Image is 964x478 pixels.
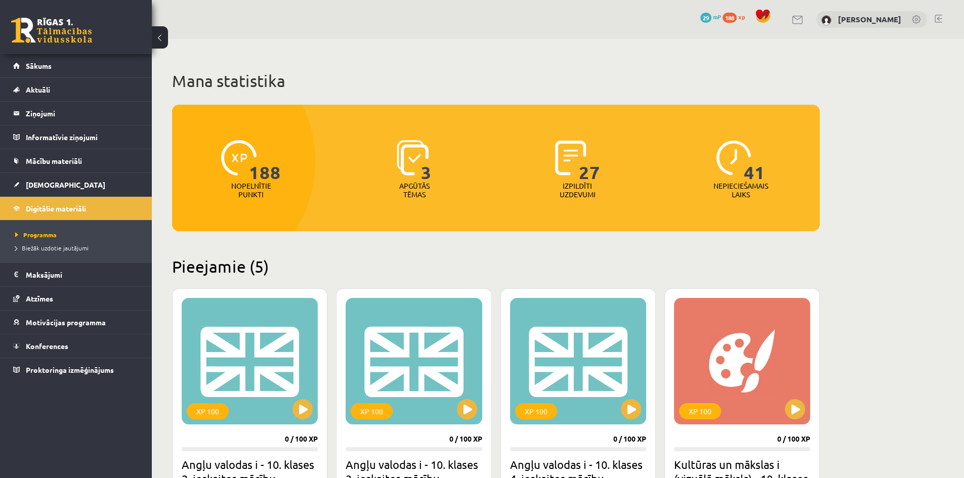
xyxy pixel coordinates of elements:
[13,102,139,125] a: Ziņojumi
[26,341,68,351] span: Konferences
[26,156,82,165] span: Mācību materiāli
[738,13,745,21] span: xp
[13,78,139,101] a: Aktuāli
[13,263,139,286] a: Maksājumi
[26,85,50,94] span: Aktuāli
[13,311,139,334] a: Motivācijas programma
[221,140,257,176] img: icon-xp-0682a9bc20223a9ccc6f5883a126b849a74cddfe5390d2b41b4391c66f2066e7.svg
[351,403,393,419] div: XP 100
[13,149,139,172] a: Mācību materiāli
[579,140,600,182] span: 27
[397,140,429,176] img: icon-learned-topics-4a711ccc23c960034f471b6e78daf4a3bad4a20eaf4de84257b87e66633f6470.svg
[26,180,105,189] span: [DEMOGRAPHIC_DATA]
[231,182,271,199] p: Nopelnītie punkti
[26,204,86,213] span: Digitālie materiāli
[713,13,721,21] span: mP
[679,403,721,419] div: XP 100
[716,140,751,176] img: icon-clock-7be60019b62300814b6bd22b8e044499b485619524d84068768e800edab66f18.svg
[13,358,139,381] a: Proktoringa izmēģinājums
[13,125,139,149] a: Informatīvie ziņojumi
[26,318,106,327] span: Motivācijas programma
[13,173,139,196] a: [DEMOGRAPHIC_DATA]
[26,102,139,125] legend: Ziņojumi
[558,182,597,199] p: Izpildīti uzdevumi
[13,334,139,358] a: Konferences
[15,244,89,252] span: Biežāk uzdotie jautājumi
[421,140,432,182] span: 3
[13,54,139,77] a: Sākums
[249,140,281,182] span: 188
[172,71,820,91] h1: Mana statistika
[714,182,768,199] p: Nepieciešamais laiks
[723,13,750,21] a: 188 xp
[15,243,142,252] a: Biežāk uzdotie jautājumi
[13,287,139,310] a: Atzīmes
[172,256,820,276] h2: Pieejamie (5)
[15,231,57,239] span: Programma
[744,140,765,182] span: 41
[723,13,737,23] span: 188
[11,18,92,43] a: Rīgas 1. Tālmācības vidusskola
[26,294,53,303] span: Atzīmes
[187,403,229,419] div: XP 100
[15,230,142,239] a: Programma
[700,13,711,23] span: 29
[555,140,586,176] img: icon-completed-tasks-ad58ae20a441b2904462921112bc710f1caf180af7a3daa7317a5a94f2d26646.svg
[26,263,139,286] legend: Maksājumi
[395,182,434,199] p: Apgūtās tēmas
[26,365,114,374] span: Proktoringa izmēģinājums
[13,197,139,220] a: Digitālie materiāli
[838,14,901,24] a: [PERSON_NAME]
[821,15,831,25] img: Lukass Mihailovs
[26,125,139,149] legend: Informatīvie ziņojumi
[515,403,557,419] div: XP 100
[26,61,52,70] span: Sākums
[700,13,721,21] a: 29 mP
